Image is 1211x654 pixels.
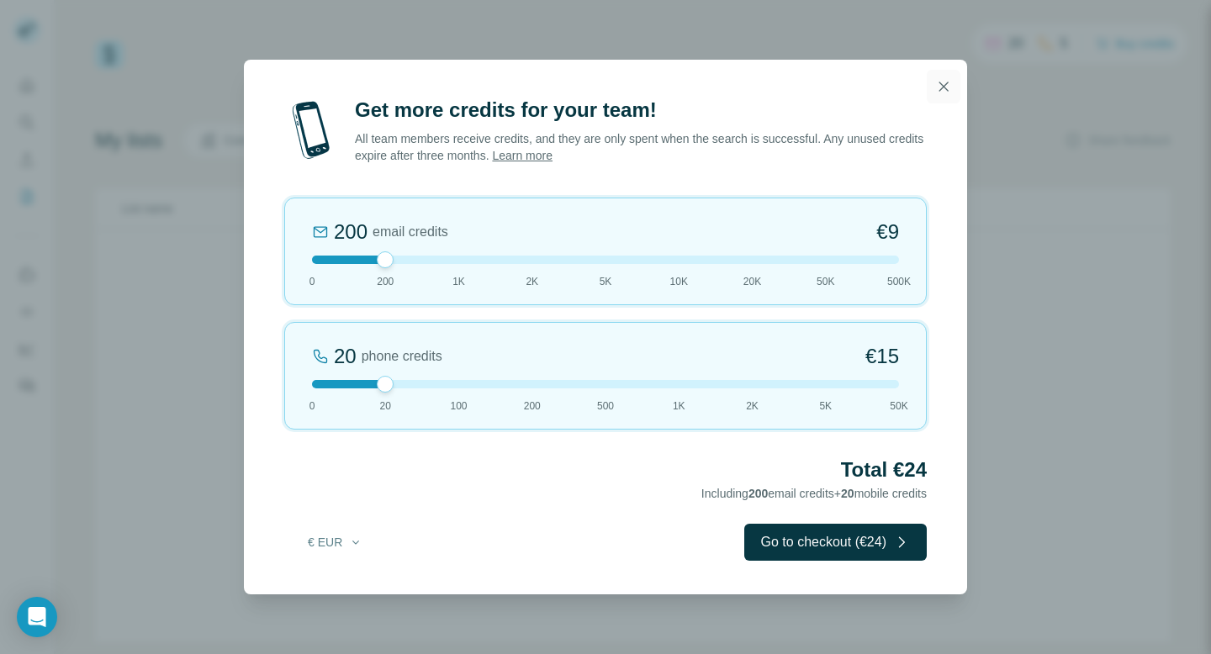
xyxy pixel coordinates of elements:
span: 200 [377,274,394,289]
span: 5K [819,398,832,414]
span: 1K [673,398,685,414]
span: €15 [865,343,899,370]
span: 2K [746,398,759,414]
span: 2K [526,274,538,289]
span: 0 [309,274,315,289]
button: Go to checkout (€24) [744,524,927,561]
span: 1K [452,274,465,289]
span: 50K [817,274,834,289]
span: 200 [524,398,541,414]
span: 500 [597,398,614,414]
span: 50K [890,398,907,414]
p: All team members receive credits, and they are only spent when the search is successful. Any unus... [355,130,927,164]
div: Open Intercom Messenger [17,597,57,637]
span: 500K [887,274,911,289]
span: 20 [841,487,854,500]
button: € EUR [296,527,374,557]
h2: Total €24 [284,456,927,483]
span: 0 [309,398,315,414]
div: 20 [334,343,357,370]
span: email credits [373,222,448,242]
span: 10K [670,274,688,289]
span: 100 [450,398,467,414]
span: 5K [600,274,612,289]
a: Learn more [492,149,553,162]
span: Including email credits + mobile credits [701,487,927,500]
div: 200 [334,219,368,245]
span: 200 [748,487,768,500]
span: phone credits [362,346,442,367]
span: 20 [380,398,391,414]
span: €9 [876,219,899,245]
span: 20K [743,274,761,289]
img: mobile-phone [284,97,338,164]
